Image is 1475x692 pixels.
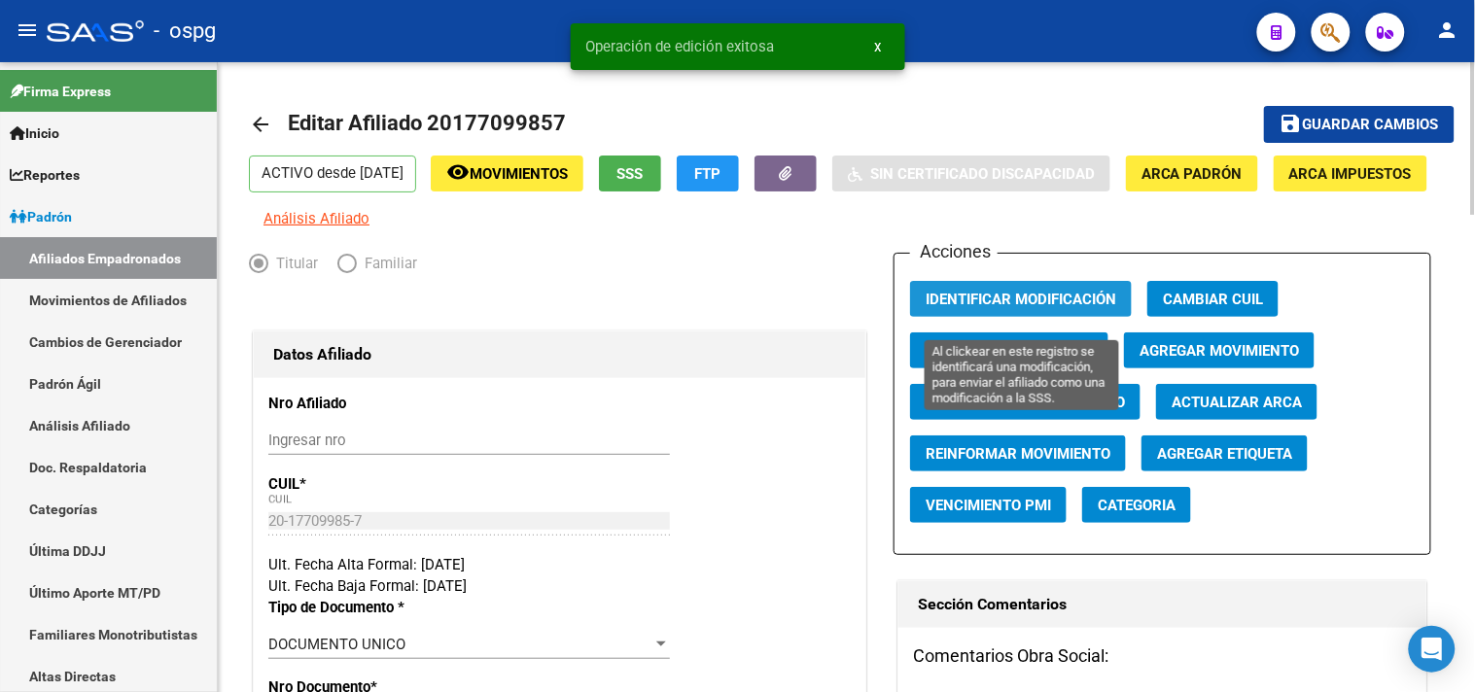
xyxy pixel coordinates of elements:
[870,165,1095,183] span: Sin Certificado Discapacidad
[926,342,1093,360] span: Cambiar Gerenciador
[1140,342,1299,360] span: Agregar Movimiento
[1172,394,1302,411] span: Actualizar ARCA
[910,332,1108,368] button: Cambiar Gerenciador
[926,445,1110,463] span: Reinformar Movimiento
[154,10,216,52] span: - ospg
[926,394,1125,411] span: Cambiar Tipo Beneficiario
[599,156,661,191] button: SSS
[913,642,1412,670] h3: Comentarios Obra Social:
[617,165,644,183] span: SSS
[470,165,568,183] span: Movimientos
[268,636,405,653] span: DOCUMENTO UNICO
[910,487,1067,523] button: Vencimiento PMI
[249,259,437,276] mat-radio-group: Elija una opción
[268,393,443,414] p: Nro Afiliado
[677,156,739,191] button: FTP
[1409,626,1456,673] div: Open Intercom Messenger
[1141,435,1308,471] button: Agregar Etiqueta
[1126,156,1258,191] button: ARCA Padrón
[268,597,443,618] p: Tipo de Documento *
[1289,165,1412,183] span: ARCA Impuestos
[10,122,59,144] span: Inicio
[1163,291,1263,308] span: Cambiar CUIL
[268,473,443,495] p: CUIL
[268,554,851,575] div: Ult. Fecha Alta Formal: [DATE]
[695,165,721,183] span: FTP
[1280,112,1303,135] mat-icon: save
[268,253,318,274] span: Titular
[832,156,1110,191] button: Sin Certificado Discapacidad
[926,291,1116,308] span: Identificar Modificación
[875,38,882,55] span: x
[16,18,39,42] mat-icon: menu
[1274,156,1427,191] button: ARCA Impuestos
[1082,487,1191,523] button: Categoria
[10,81,111,102] span: Firma Express
[910,238,998,265] h3: Acciones
[1156,384,1317,420] button: Actualizar ARCA
[263,210,369,227] span: Análisis Afiliado
[249,113,272,136] mat-icon: arrow_back
[926,497,1051,514] span: Vencimiento PMI
[910,281,1132,317] button: Identificar Modificación
[1141,165,1243,183] span: ARCA Padrón
[910,435,1126,471] button: Reinformar Movimiento
[1124,332,1315,368] button: Agregar Movimiento
[910,384,1141,420] button: Cambiar Tipo Beneficiario
[586,37,775,56] span: Operación de edición exitosa
[1436,18,1459,42] mat-icon: person
[918,589,1407,620] h1: Sección Comentarios
[1147,281,1279,317] button: Cambiar CUIL
[1098,497,1176,514] span: Categoria
[249,156,416,192] p: ACTIVO desde [DATE]
[273,339,846,370] h1: Datos Afiliado
[288,111,566,135] span: Editar Afiliado 20177099857
[1264,106,1455,142] button: Guardar cambios
[10,206,72,227] span: Padrón
[268,575,851,597] div: Ult. Fecha Baja Formal: [DATE]
[1303,117,1439,134] span: Guardar cambios
[431,156,583,191] button: Movimientos
[10,164,80,186] span: Reportes
[357,253,417,274] span: Familiar
[446,160,470,184] mat-icon: remove_red_eye
[1157,445,1292,463] span: Agregar Etiqueta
